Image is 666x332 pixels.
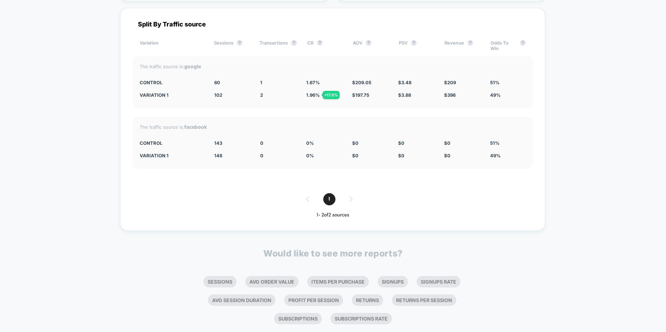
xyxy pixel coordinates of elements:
[411,40,417,46] button: ?
[140,124,526,130] div: The traffic source is:
[352,153,358,158] span: $ 0
[140,92,204,98] div: Variation 1
[490,40,526,51] div: Odds To Win
[260,153,263,158] span: 0
[133,212,533,218] div: 1 - 2 of 2 sources
[184,63,201,69] strong: google
[260,40,297,51] div: Transactions
[490,140,526,146] div: 51%
[520,40,526,46] button: ?
[323,91,340,99] div: + 17.6 %
[378,276,408,287] li: Signups
[203,276,237,287] li: Sessions
[467,40,473,46] button: ?
[392,294,456,306] li: Returns Per Session
[307,276,369,287] li: Items Per Purchase
[352,92,369,98] span: $ 197.75
[140,140,204,146] div: CONTROL
[214,153,222,158] span: 148
[490,92,526,98] div: 49%
[284,294,343,306] li: Profit Per Session
[140,80,204,85] div: CONTROL
[140,63,526,69] div: The traffic source is:
[306,92,320,98] span: 1.96 %
[140,40,203,51] div: Variation
[444,40,480,51] div: Revenue
[208,294,276,306] li: Avg Session Duration
[323,193,335,205] span: 1
[214,40,249,51] div: Sessions
[366,40,371,46] button: ?
[417,276,460,287] li: Signups Rate
[184,124,207,130] strong: facebook
[260,92,263,98] span: 2
[398,80,411,85] span: $ 3.48
[352,80,371,85] span: $ 209.05
[399,40,434,51] div: PSV
[444,153,450,158] span: $ 0
[214,140,222,146] span: 143
[352,140,358,146] span: $ 0
[306,80,320,85] span: 1.67 %
[214,80,220,85] span: 60
[274,313,322,324] li: Subscriptions
[306,140,314,146] span: 0 %
[317,40,323,46] button: ?
[140,153,204,158] div: Variation 1
[398,153,404,158] span: $ 0
[214,92,222,98] span: 102
[353,40,388,51] div: AOV
[263,248,403,259] p: Would like to see more reports?
[260,140,263,146] span: 0
[133,21,533,28] div: Split By Traffic source
[331,313,392,324] li: Subscriptions Rate
[398,92,411,98] span: $ 3.88
[352,294,383,306] li: Returns
[444,92,456,98] span: $ 396
[306,153,314,158] span: 0 %
[444,140,450,146] span: $ 0
[307,40,342,51] div: CR
[490,153,526,158] div: 49%
[490,80,526,85] div: 51%
[260,80,262,85] span: 1
[291,40,297,46] button: ?
[245,276,299,287] li: Avg Order Value
[237,40,242,46] button: ?
[398,140,404,146] span: $ 0
[444,80,456,85] span: $ 209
